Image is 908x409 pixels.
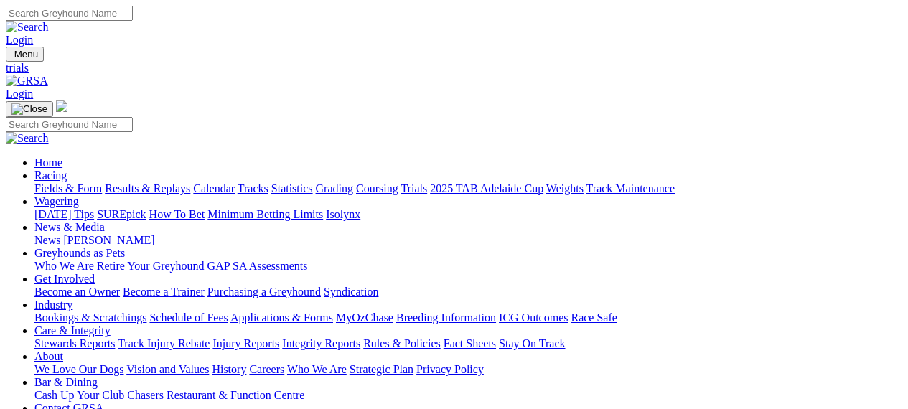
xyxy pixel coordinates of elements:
a: Greyhounds as Pets [34,247,125,259]
button: Toggle navigation [6,101,53,117]
a: Track Maintenance [586,182,675,194]
a: We Love Our Dogs [34,363,123,375]
a: Privacy Policy [416,363,484,375]
img: Search [6,132,49,145]
a: About [34,350,63,362]
div: Wagering [34,208,902,221]
a: Minimum Betting Limits [207,208,323,220]
a: Careers [249,363,284,375]
a: Racing [34,169,67,182]
input: Search [6,6,133,21]
a: Results & Replays [105,182,190,194]
div: Care & Integrity [34,337,902,350]
a: Schedule of Fees [149,311,228,324]
a: Fact Sheets [444,337,496,349]
a: Calendar [193,182,235,194]
a: Race Safe [571,311,617,324]
a: trials [6,62,902,75]
a: Retire Your Greyhound [97,260,205,272]
a: Injury Reports [212,337,279,349]
input: Search [6,117,133,132]
div: Greyhounds as Pets [34,260,902,273]
a: Login [6,88,33,100]
div: About [34,363,902,376]
img: Search [6,21,49,34]
div: News & Media [34,234,902,247]
a: News & Media [34,221,105,233]
a: Strategic Plan [350,363,413,375]
a: Tracks [238,182,268,194]
a: Industry [34,298,72,311]
a: Become an Owner [34,286,120,298]
a: SUREpick [97,208,146,220]
a: Stay On Track [499,337,565,349]
a: [DATE] Tips [34,208,94,220]
a: Syndication [324,286,378,298]
a: MyOzChase [336,311,393,324]
a: Home [34,156,62,169]
a: Purchasing a Greyhound [207,286,321,298]
a: [PERSON_NAME] [63,234,154,246]
a: Login [6,34,33,46]
a: Become a Trainer [123,286,205,298]
a: History [212,363,246,375]
a: Who We Are [34,260,94,272]
a: Applications & Forms [230,311,333,324]
a: 2025 TAB Adelaide Cup [430,182,543,194]
a: Bar & Dining [34,376,98,388]
img: Close [11,103,47,115]
a: Coursing [356,182,398,194]
a: Cash Up Your Club [34,389,124,401]
div: Get Involved [34,286,902,298]
a: How To Bet [149,208,205,220]
img: GRSA [6,75,48,88]
a: Statistics [271,182,313,194]
a: Wagering [34,195,79,207]
a: Stewards Reports [34,337,115,349]
a: ICG Outcomes [499,311,568,324]
a: Bookings & Scratchings [34,311,146,324]
a: Weights [546,182,584,194]
a: Isolynx [326,208,360,220]
a: Get Involved [34,273,95,285]
a: News [34,234,60,246]
button: Toggle navigation [6,47,44,62]
a: Track Injury Rebate [118,337,210,349]
a: Chasers Restaurant & Function Centre [127,389,304,401]
a: Rules & Policies [363,337,441,349]
a: Grading [316,182,353,194]
a: Care & Integrity [34,324,111,337]
span: Menu [14,49,38,60]
a: Integrity Reports [282,337,360,349]
div: Industry [34,311,902,324]
a: Fields & Form [34,182,102,194]
a: Trials [401,182,427,194]
a: GAP SA Assessments [207,260,308,272]
a: Vision and Values [126,363,209,375]
a: Who We Are [287,363,347,375]
div: Bar & Dining [34,389,902,402]
div: Racing [34,182,902,195]
a: Breeding Information [396,311,496,324]
img: logo-grsa-white.png [56,100,67,112]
